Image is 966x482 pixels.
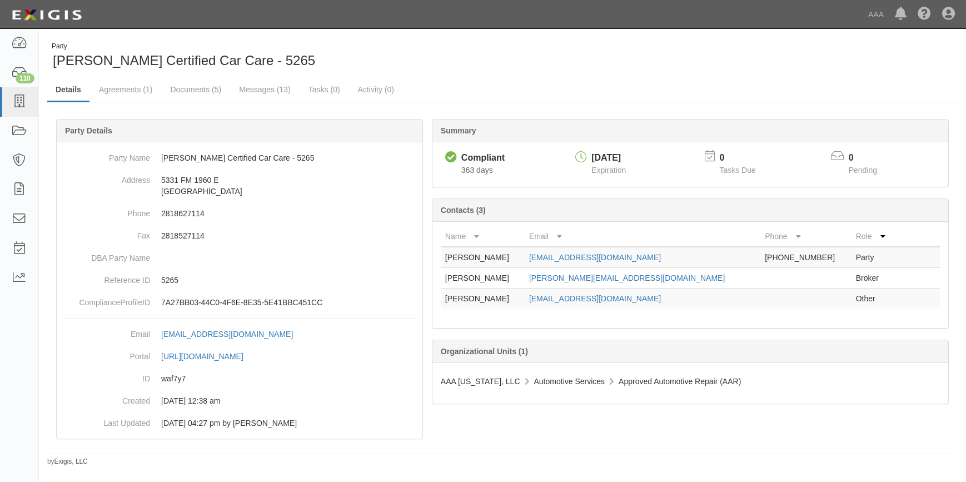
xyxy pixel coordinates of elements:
dd: [PERSON_NAME] Certified Car Care - 5265 [61,147,418,169]
dd: waf7y7 [61,367,418,390]
a: [PERSON_NAME][EMAIL_ADDRESS][DOMAIN_NAME] [529,274,725,282]
dt: DBA Party Name [61,247,150,264]
dd: 2818627114 [61,202,418,225]
small: by [47,457,88,466]
td: Other [852,289,895,309]
span: Approved Automotive Repair (AAR) [619,377,741,386]
span: AAA [US_STATE], LLC [441,377,520,386]
dt: Phone [61,202,150,219]
td: [PERSON_NAME] [441,289,525,309]
div: Compliant [461,152,505,165]
dd: 02/13/2024 04:27 pm by Samantha Molina [61,412,418,434]
dt: Created [61,390,150,406]
a: Tasks (0) [300,78,348,101]
th: Role [852,226,895,247]
dt: Email [61,323,150,340]
i: Help Center - Complianz [918,8,931,21]
dd: 2818527114 [61,225,418,247]
dt: Fax [61,225,150,241]
td: Broker [852,268,895,289]
p: 5265 [161,275,418,286]
div: Party [52,42,315,51]
a: Details [47,78,89,102]
span: Automotive Services [534,377,605,386]
dt: Address [61,169,150,186]
span: Since 10/02/2024 [461,166,493,175]
a: [EMAIL_ADDRESS][DOMAIN_NAME] [161,330,305,339]
td: [PHONE_NUMBER] [760,247,852,268]
span: Pending [849,166,877,175]
i: Compliant [445,152,457,163]
td: [PERSON_NAME] [441,247,525,268]
dt: Portal [61,345,150,362]
dt: Party Name [61,147,150,163]
p: 7A27BB03-44C0-4F6E-8E35-5E41BBC451CC [161,297,418,308]
td: [PERSON_NAME] [441,268,525,289]
p: 0 [719,152,769,165]
dt: ID [61,367,150,384]
a: AAA [863,3,889,26]
span: [PERSON_NAME] Certified Car Care - 5265 [53,53,315,68]
a: [EMAIL_ADDRESS][DOMAIN_NAME] [529,294,661,303]
p: 0 [849,152,891,165]
a: [URL][DOMAIN_NAME] [161,352,256,361]
th: Phone [760,226,852,247]
div: Clifford's Certified Car Care - 5265 [47,42,494,70]
span: Tasks Due [719,166,755,175]
dt: Last Updated [61,412,150,429]
td: Party [852,247,895,268]
th: Email [525,226,760,247]
b: Summary [441,126,476,135]
div: 110 [16,73,34,83]
dt: Reference ID [61,269,150,286]
a: Documents (5) [162,78,230,101]
img: logo-5460c22ac91f19d4615b14bd174203de0afe785f0fc80cf4dbbc73dc1793850b.png [8,5,85,25]
a: Messages (13) [231,78,299,101]
a: Activity (0) [350,78,402,101]
th: Name [441,226,525,247]
b: Contacts (3) [441,206,486,215]
dt: ComplianceProfileID [61,291,150,308]
b: Organizational Units (1) [441,347,528,356]
a: Exigis, LLC [54,458,88,465]
div: [DATE] [591,152,626,165]
dd: 5331 FM 1960 E [GEOGRAPHIC_DATA] [61,169,418,202]
a: [EMAIL_ADDRESS][DOMAIN_NAME] [529,253,661,262]
dd: 03/10/2023 12:38 am [61,390,418,412]
a: Agreements (1) [91,78,161,101]
span: Expiration [591,166,626,175]
b: Party Details [65,126,112,135]
div: [EMAIL_ADDRESS][DOMAIN_NAME] [161,329,293,340]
